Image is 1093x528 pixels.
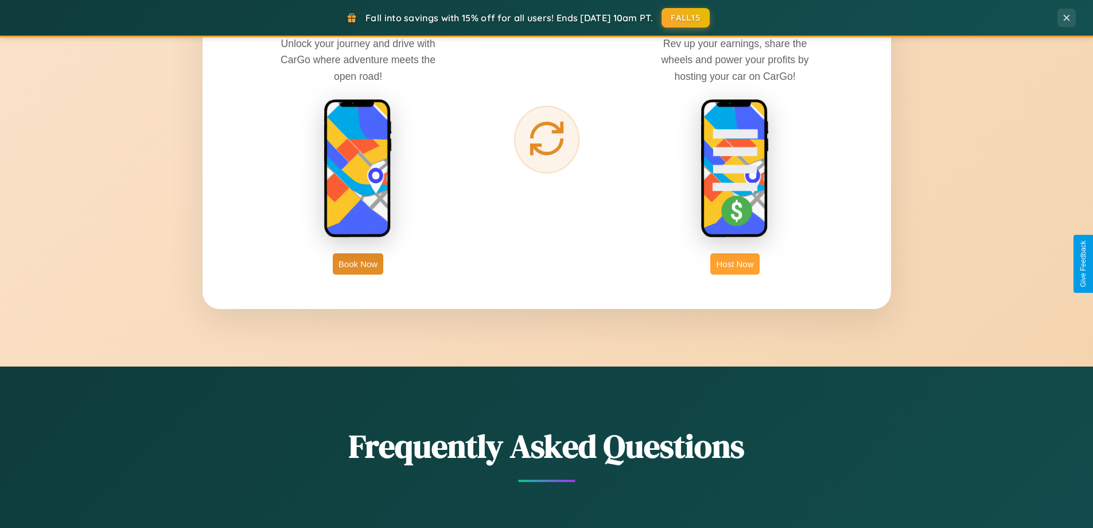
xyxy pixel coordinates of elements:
img: host phone [701,99,769,239]
p: Unlock your journey and drive with CarGo where adventure meets the open road! [272,36,444,84]
h2: Frequently Asked Questions [203,424,891,468]
span: Fall into savings with 15% off for all users! Ends [DATE] 10am PT. [365,12,653,24]
div: Give Feedback [1079,241,1087,287]
button: Host Now [710,253,759,275]
button: Book Now [333,253,383,275]
p: Rev up your earnings, share the wheels and power your profits by hosting your car on CarGo! [649,36,821,84]
button: FALL15 [662,8,710,28]
img: rent phone [324,99,392,239]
